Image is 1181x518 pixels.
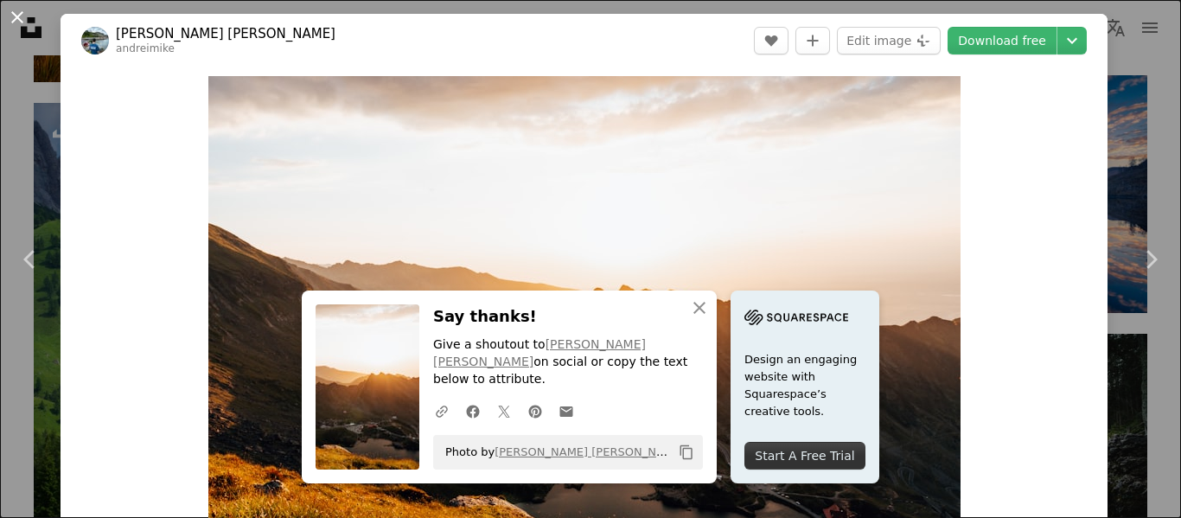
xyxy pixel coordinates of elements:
a: Share on Pinterest [520,393,551,428]
a: andreimike [116,42,175,54]
span: Design an engaging website with Squarespace’s creative tools. [744,351,865,420]
a: Share on Facebook [457,393,488,428]
a: Share over email [551,393,582,428]
button: Add to Collection [795,27,830,54]
a: Share on Twitter [488,393,520,428]
p: Give a shoutout to on social or copy the text below to attribute. [433,336,703,388]
button: Like [754,27,788,54]
h3: Say thanks! [433,304,703,329]
img: Go to Andrei Mike's profile [81,27,109,54]
img: file-1705255347840-230a6ab5bca9image [744,304,848,330]
a: Next [1120,176,1181,342]
a: Design an engaging website with Squarespace’s creative tools.Start A Free Trial [731,291,879,483]
button: Edit image [837,27,941,54]
a: [PERSON_NAME] [PERSON_NAME] [433,337,646,368]
span: Photo by on [437,438,672,466]
a: [PERSON_NAME] [PERSON_NAME] [116,25,335,42]
a: [PERSON_NAME] [PERSON_NAME] [495,445,685,458]
a: Download free [948,27,1057,54]
button: Copy to clipboard [672,438,701,467]
button: Choose download size [1057,27,1087,54]
div: Start A Free Trial [744,442,865,470]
